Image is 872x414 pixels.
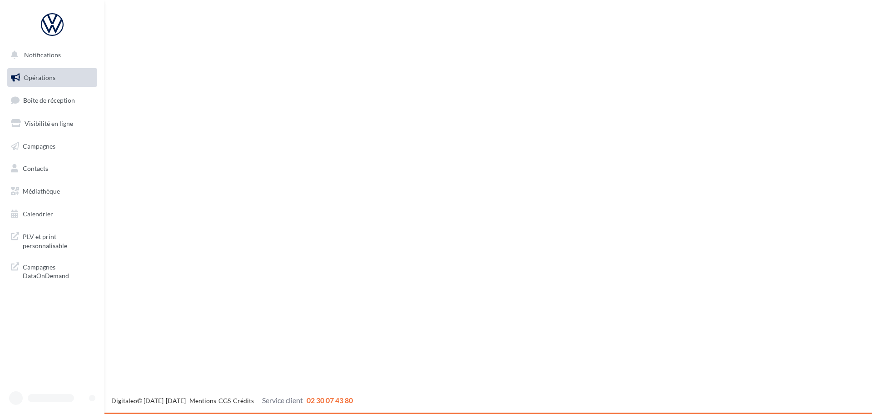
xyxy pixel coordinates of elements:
a: PLV et print personnalisable [5,227,99,254]
span: PLV et print personnalisable [23,230,94,250]
a: Digitaleo [111,397,137,404]
a: Crédits [233,397,254,404]
span: Service client [262,396,303,404]
a: CGS [218,397,231,404]
span: 02 30 07 43 80 [307,396,353,404]
a: Visibilité en ligne [5,114,99,133]
a: Calendrier [5,205,99,224]
a: Campagnes DataOnDemand [5,257,99,284]
span: Calendrier [23,210,53,218]
span: Campagnes [23,142,55,150]
a: Contacts [5,159,99,178]
a: Boîte de réception [5,90,99,110]
a: Campagnes [5,137,99,156]
span: © [DATE]-[DATE] - - - [111,397,353,404]
button: Notifications [5,45,95,65]
span: Contacts [23,165,48,172]
a: Médiathèque [5,182,99,201]
a: Mentions [189,397,216,404]
span: Boîte de réception [23,96,75,104]
span: Campagnes DataOnDemand [23,261,94,280]
span: Médiathèque [23,187,60,195]
span: Visibilité en ligne [25,120,73,127]
span: Notifications [24,51,61,59]
span: Opérations [24,74,55,81]
a: Opérations [5,68,99,87]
